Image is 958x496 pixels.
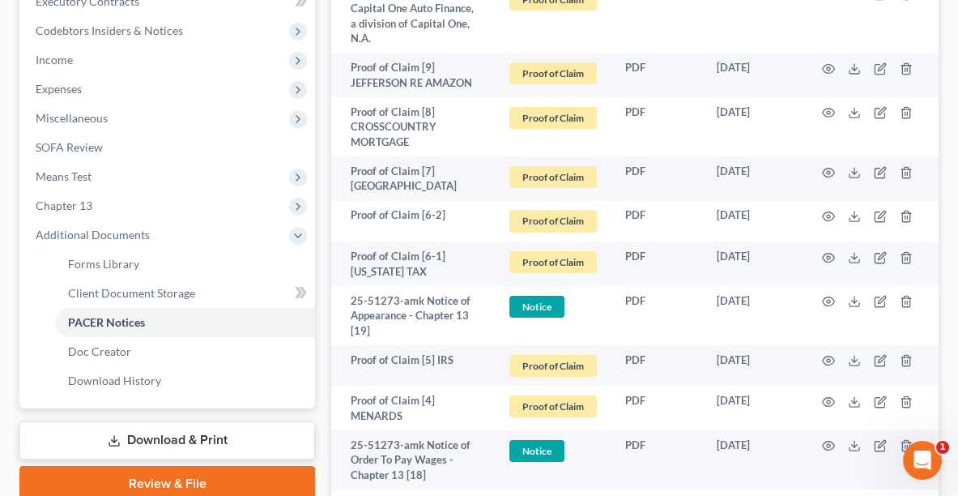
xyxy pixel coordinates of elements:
span: Expenses [36,82,82,96]
td: Proof of Claim [5] IRS [331,345,494,387]
a: Download History [55,366,315,396]
td: PDF [612,286,704,345]
a: Proof of Claim [507,207,599,234]
td: PDF [612,430,704,490]
span: Income [36,53,73,66]
td: Proof of Claim [8] CROSSCOUNTRY MORTGAGE [331,97,494,156]
a: Proof of Claim [507,164,599,190]
td: PDF [612,242,704,286]
span: Doc Creator [68,344,131,358]
td: [DATE] [704,97,803,156]
td: Proof of Claim [4] MENARDS [331,386,494,430]
td: [DATE] [704,201,803,242]
a: PACER Notices [55,308,315,337]
a: Notice [507,293,599,320]
a: Client Document Storage [55,279,315,308]
span: Means Test [36,169,92,183]
iframe: Intercom live chat [903,441,942,480]
span: Notice [509,440,564,462]
span: Client Document Storage [68,286,195,300]
td: [DATE] [704,156,803,201]
span: Chapter 13 [36,199,92,212]
td: PDF [612,156,704,201]
td: [DATE] [704,345,803,387]
span: Codebtors Insiders & Notices [36,24,183,37]
td: [DATE] [704,286,803,345]
td: PDF [612,53,704,98]
span: Additional Documents [36,228,150,242]
a: Forms Library [55,250,315,279]
td: [DATE] [704,386,803,430]
td: PDF [612,345,704,387]
td: Proof of Claim [7] [GEOGRAPHIC_DATA] [331,156,494,201]
td: Proof of Claim [6-1] [US_STATE] TAX [331,242,494,286]
td: [DATE] [704,53,803,98]
span: Proof of Claim [509,210,597,232]
a: Notice [507,438,599,464]
td: PDF [612,201,704,242]
a: Proof of Claim [507,393,599,420]
td: [DATE] [704,242,803,286]
a: SOFA Review [23,133,315,162]
a: Proof of Claim [507,60,599,87]
td: 25-51273-amk Notice of Order To Pay Wages - Chapter 13 [18] [331,430,494,490]
span: PACER Notices [68,315,145,329]
span: Forms Library [68,257,139,271]
span: SOFA Review [36,140,103,154]
a: Doc Creator [55,337,315,366]
span: Proof of Claim [509,251,597,273]
td: 25-51273-amk Notice of Appearance - Chapter 13 [19] [331,286,494,345]
a: Proof of Claim [507,105,599,131]
a: Proof of Claim [507,353,599,379]
span: 1 [936,441,949,454]
span: Proof of Claim [509,62,597,84]
a: Download & Print [19,421,315,460]
a: Proof of Claim [507,249,599,276]
span: Proof of Claim [509,107,597,129]
span: Miscellaneous [36,111,108,125]
td: PDF [612,386,704,430]
span: Download History [68,374,161,387]
span: Proof of Claim [509,355,597,377]
span: Proof of Claim [509,166,597,188]
td: Proof of Claim [6-2] [331,201,494,242]
td: [DATE] [704,430,803,490]
span: Proof of Claim [509,396,597,417]
td: PDF [612,97,704,156]
td: Proof of Claim [9] JEFFERSON RE AMAZON [331,53,494,98]
span: Notice [509,296,564,318]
